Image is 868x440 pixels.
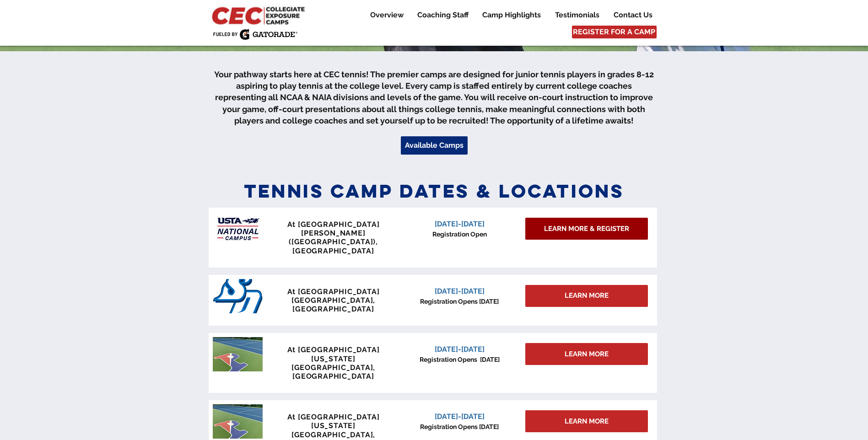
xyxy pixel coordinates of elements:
a: LEARN MORE [525,410,648,432]
span: Registration Opens [DATE] [420,298,499,305]
a: Available Camps [401,136,468,155]
span: At [GEOGRAPHIC_DATA] [287,287,380,296]
img: penn tennis courts with logo.jpeg [213,404,263,439]
p: Camp Highlights [478,10,545,21]
span: LEARN MORE [565,291,609,300]
span: At [GEOGRAPHIC_DATA][US_STATE] [287,345,380,363]
span: [GEOGRAPHIC_DATA], [GEOGRAPHIC_DATA] [291,363,375,381]
span: REGISTER FOR A CAMP [573,27,655,37]
a: Camp Highlights [475,10,548,21]
span: Available Camps [405,140,464,150]
a: LEARN MORE & REGISTER [525,218,648,240]
span: LEARN MORE [565,417,609,426]
span: Registration Opens [DATE] [420,423,499,430]
span: [DATE]-[DATE] [435,345,485,354]
span: Tennis Camp Dates & Locations [244,179,625,203]
span: At [GEOGRAPHIC_DATA][US_STATE] [287,413,380,430]
div: LEARN MORE [525,285,648,307]
img: CEC Logo Primary_edited.jpg [210,5,309,26]
a: Contact Us [607,10,659,21]
img: Fueled by Gatorade.png [213,29,297,40]
img: USTA Campus image_edited.jpg [213,212,263,246]
p: Contact Us [609,10,657,21]
span: LEARN MORE [565,349,609,359]
p: Coaching Staff [413,10,473,21]
img: San_Diego_Toreros_logo.png [213,279,263,313]
a: Testimonials [548,10,606,21]
span: [DATE]-[DATE] [435,287,485,295]
p: Testimonials [550,10,604,21]
span: At [GEOGRAPHIC_DATA] [287,220,380,229]
a: Overview [363,10,410,21]
span: LEARN MORE & REGISTER [544,224,629,234]
a: REGISTER FOR A CAMP [572,26,657,38]
span: Registration Opens [DATE] [420,356,500,363]
nav: Site [356,10,659,21]
span: [DATE]-[DATE] [435,412,485,421]
p: Overview [366,10,408,21]
span: [DATE]-[DATE] [435,220,485,228]
span: Registration Open [432,231,487,238]
a: LEARN MORE [525,343,648,365]
a: Coaching Staff [410,10,475,21]
span: Your pathway starts here at CEC tennis! The premier camps are designed for junior tennis players ... [214,70,654,125]
span: [GEOGRAPHIC_DATA], [GEOGRAPHIC_DATA] [291,296,375,313]
img: penn tennis courts with logo.jpeg [213,337,263,371]
span: [PERSON_NAME] ([GEOGRAPHIC_DATA]), [GEOGRAPHIC_DATA] [289,229,378,255]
